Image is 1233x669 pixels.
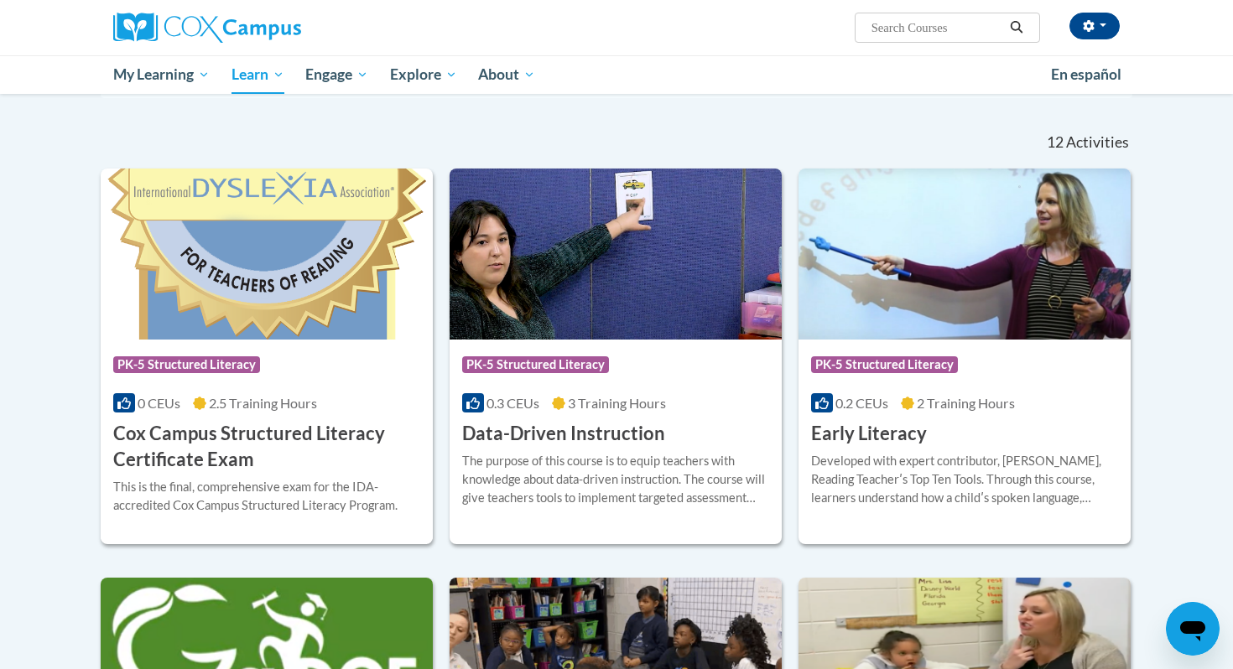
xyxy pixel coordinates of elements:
[811,356,958,373] span: PK-5 Structured Literacy
[101,169,433,340] img: Course Logo
[917,395,1015,411] span: 2 Training Hours
[305,65,368,85] span: Engage
[113,65,210,85] span: My Learning
[1051,65,1121,83] span: En español
[113,356,260,373] span: PK-5 Structured Literacy
[450,169,782,340] img: Course Logo
[88,55,1145,94] div: Main menu
[478,65,535,85] span: About
[113,13,301,43] img: Cox Campus
[462,421,665,447] h3: Data-Driven Instruction
[462,452,769,507] div: The purpose of this course is to equip teachers with knowledge about data-driven instruction. The...
[568,395,666,411] span: 3 Training Hours
[294,55,379,94] a: Engage
[468,55,547,94] a: About
[1004,18,1029,38] button: Search
[462,356,609,373] span: PK-5 Structured Literacy
[1069,13,1120,39] button: Account Settings
[835,395,888,411] span: 0.2 CEUs
[101,169,433,544] a: Course LogoPK-5 Structured Literacy0 CEUs2.5 Training Hours Cox Campus Structured Literacy Certif...
[1040,57,1132,92] a: En español
[799,169,1131,544] a: Course LogoPK-5 Structured Literacy0.2 CEUs2 Training Hours Early LiteracyDeveloped with expert c...
[113,478,420,515] div: This is the final, comprehensive exam for the IDA-accredited Cox Campus Structured Literacy Program.
[1047,133,1064,152] span: 12
[102,55,221,94] a: My Learning
[379,55,468,94] a: Explore
[811,452,1118,507] div: Developed with expert contributor, [PERSON_NAME], Reading Teacherʹs Top Ten Tools. Through this c...
[221,55,295,94] a: Learn
[113,421,420,473] h3: Cox Campus Structured Literacy Certificate Exam
[486,395,539,411] span: 0.3 CEUs
[390,65,457,85] span: Explore
[870,18,1004,38] input: Search Courses
[209,395,317,411] span: 2.5 Training Hours
[450,169,782,544] a: Course LogoPK-5 Structured Literacy0.3 CEUs3 Training Hours Data-Driven InstructionThe purpose of...
[138,395,180,411] span: 0 CEUs
[1166,602,1220,656] iframe: Button to launch messaging window
[811,421,927,447] h3: Early Literacy
[799,169,1131,340] img: Course Logo
[232,65,284,85] span: Learn
[113,13,432,43] a: Cox Campus
[1066,133,1129,152] span: Activities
